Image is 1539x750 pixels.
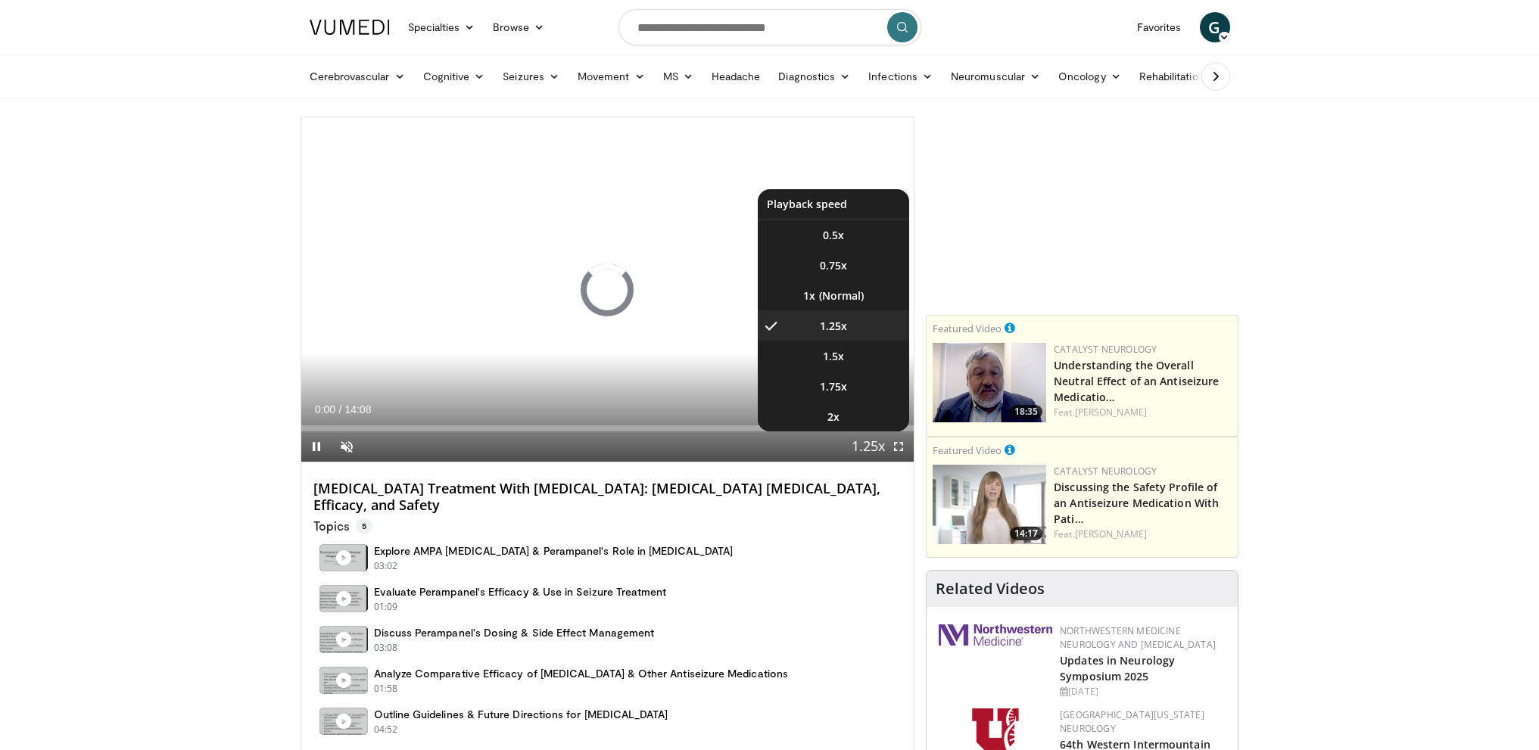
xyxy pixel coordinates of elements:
a: [PERSON_NAME] [1075,527,1147,540]
a: MS [654,61,703,92]
button: Pause [301,431,332,462]
button: Playback Rate [853,431,883,462]
input: Search topics, interventions [618,9,921,45]
h4: Discuss Perampanel's Dosing & Side Effect Management [374,626,655,640]
a: Headache [703,61,770,92]
a: Rehabilitation [1130,61,1213,92]
span: 1.25x [820,319,847,334]
h4: Related Videos [936,580,1045,598]
a: [GEOGRAPHIC_DATA][US_STATE] Neurology [1060,708,1204,735]
p: 01:09 [374,600,398,614]
small: Featured Video [933,322,1002,335]
h4: Analyze Comparative Efficacy of [MEDICAL_DATA] & Other Antiseizure Medications [374,667,788,680]
p: 04:52 [374,723,398,736]
button: Fullscreen [883,431,914,462]
button: Unmute [332,431,362,462]
span: 5 [356,518,372,534]
div: Feat. [1054,527,1232,541]
video-js: Video Player [301,117,914,462]
a: 14:17 [933,465,1046,544]
img: c23d0a25-a0b6-49e6-ba12-869cdc8b250a.png.150x105_q85_crop-smart_upscale.jpg [933,465,1046,544]
span: 0.5x [823,228,844,243]
span: 18:35 [1010,405,1042,419]
a: Understanding the Overall Neutral Effect of an Antiseizure Medicatio… [1054,358,1219,404]
img: VuMedi Logo [310,20,390,35]
span: 2x [827,409,840,425]
a: Seizures [494,61,569,92]
div: [DATE] [1060,685,1226,699]
div: Feat. [1054,406,1232,419]
h4: Evaluate Perampanel's Efficacy & Use in Seizure Treatment [374,585,667,599]
p: 01:58 [374,682,398,696]
span: 0:00 [315,403,335,415]
a: Diagnostics [769,61,859,92]
a: Catalyst Neurology [1054,465,1157,478]
small: Featured Video [933,443,1002,457]
a: Northwestern Medicine Neurology and [MEDICAL_DATA] [1060,624,1216,651]
a: Browse [484,12,553,42]
a: Movement [569,61,654,92]
a: Favorites [1128,12,1191,42]
a: Discussing the Safety Profile of an Antiseizure Medication With Pati… [1054,480,1219,526]
p: 03:08 [374,641,398,655]
a: Neuromuscular [942,61,1049,92]
a: Cerebrovascular [301,61,414,92]
img: 2a462fb6-9365-492a-ac79-3166a6f924d8.png.150x105_q85_autocrop_double_scale_upscale_version-0.2.jpg [939,624,1052,646]
span: 0.75x [820,258,847,273]
iframe: Advertisement [969,117,1196,306]
a: G [1200,12,1230,42]
h4: Explore AMPA [MEDICAL_DATA] & Perampanel's Role in [MEDICAL_DATA] [374,544,734,558]
span: 1x [803,288,815,303]
span: 14:17 [1010,527,1042,540]
a: Specialties [399,12,484,42]
a: Updates in Neurology Symposium 2025 [1060,653,1175,683]
span: 1.5x [823,349,844,364]
a: Cognitive [414,61,494,92]
a: 18:35 [933,343,1046,422]
h4: Outline Guidelines & Future Directions for [MEDICAL_DATA] [374,708,668,721]
a: Catalyst Neurology [1054,343,1157,356]
h4: [MEDICAL_DATA] Treatment With [MEDICAL_DATA]: [MEDICAL_DATA] [MEDICAL_DATA], Efficacy, and Safety [313,481,902,513]
a: [PERSON_NAME] [1075,406,1147,419]
a: Oncology [1049,61,1130,92]
p: Topics [313,518,372,534]
div: Progress Bar [301,425,914,431]
p: 03:02 [374,559,398,573]
span: 1.75x [820,379,847,394]
img: 01bfc13d-03a0-4cb7-bbaa-2eb0a1ecb046.png.150x105_q85_crop-smart_upscale.jpg [933,343,1046,422]
span: / [339,403,342,415]
span: 14:08 [344,403,371,415]
a: Infections [859,61,942,92]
